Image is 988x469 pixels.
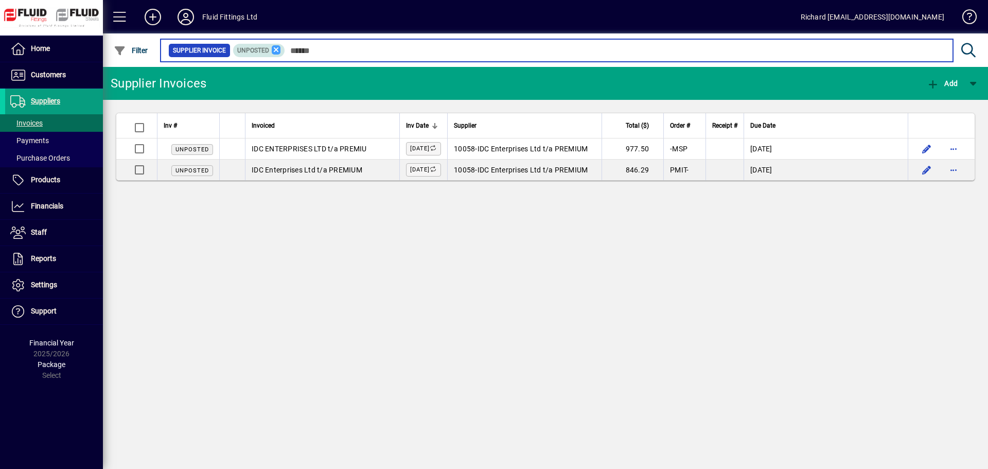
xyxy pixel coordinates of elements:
[602,138,663,160] td: 977.50
[919,141,935,157] button: Edit
[447,160,602,180] td: -
[744,160,908,180] td: [DATE]
[10,136,49,145] span: Payments
[5,167,103,193] a: Products
[750,120,902,131] div: Due Date
[406,120,429,131] span: Inv Date
[5,149,103,167] a: Purchase Orders
[169,8,202,26] button: Profile
[670,120,690,131] span: Order #
[945,162,962,178] button: More options
[406,163,441,177] label: [DATE]
[602,160,663,180] td: 846.29
[406,120,441,131] div: Inv Date
[454,120,477,131] span: Supplier
[5,62,103,88] a: Customers
[5,114,103,132] a: Invoices
[406,142,441,155] label: [DATE]
[744,138,908,160] td: [DATE]
[114,46,148,55] span: Filter
[252,166,362,174] span: IDC Enterprises Ltd t/a PREMIUM
[202,9,257,25] div: Fluid Fittings Ltd
[478,145,588,153] span: IDC Enterprises Ltd t/a PREMIUM
[5,272,103,298] a: Settings
[750,120,775,131] span: Due Date
[5,299,103,324] a: Support
[801,9,944,25] div: Richard [EMAIL_ADDRESS][DOMAIN_NAME]
[38,360,65,369] span: Package
[919,162,935,178] button: Edit
[712,120,737,131] span: Receipt #
[233,44,285,57] mat-chip: Invoice Status: Unposted
[5,246,103,272] a: Reports
[31,97,60,105] span: Suppliers
[31,228,47,236] span: Staff
[945,141,962,157] button: More options
[478,166,588,174] span: IDC Enterprises Ltd t/a PREMIUM
[924,74,960,93] button: Add
[670,120,699,131] div: Order #
[252,120,393,131] div: Invoiced
[10,119,43,127] span: Invoices
[111,75,206,92] div: Supplier Invoices
[626,120,649,131] span: Total ($)
[5,132,103,149] a: Payments
[31,44,50,53] span: Home
[5,220,103,246] a: Staff
[454,166,475,174] span: 10058
[454,120,595,131] div: Supplier
[29,339,74,347] span: Financial Year
[31,307,57,315] span: Support
[164,120,177,131] span: Inv #
[31,176,60,184] span: Products
[447,138,602,160] td: -
[31,281,57,289] span: Settings
[252,120,275,131] span: Invoiced
[31,71,66,79] span: Customers
[173,45,226,56] span: Supplier Invoice
[164,120,213,131] div: Inv #
[111,41,151,60] button: Filter
[670,145,687,153] span: -MSP
[5,194,103,219] a: Financials
[454,145,475,153] span: 10058
[237,47,269,54] span: Unposted
[608,120,658,131] div: Total ($)
[31,202,63,210] span: Financials
[670,166,689,174] span: PMIT-
[136,8,169,26] button: Add
[31,254,56,263] span: Reports
[10,154,70,162] span: Purchase Orders
[252,145,367,153] span: IDC ENTERPRISES LTD t/a PREMIU
[175,167,209,174] span: Unposted
[5,36,103,62] a: Home
[927,79,958,88] span: Add
[955,2,975,36] a: Knowledge Base
[175,146,209,153] span: Unposted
